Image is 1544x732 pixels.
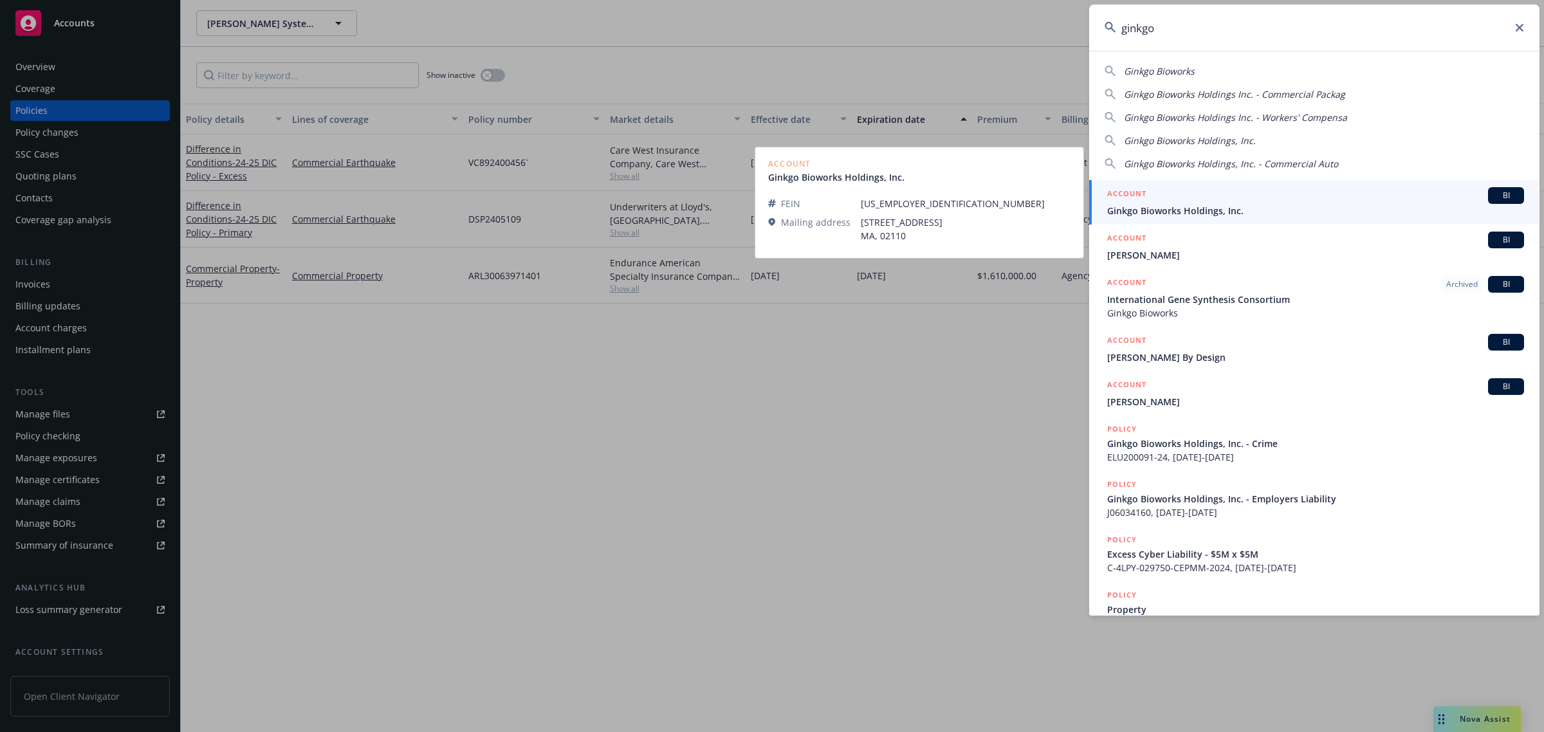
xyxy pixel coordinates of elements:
span: J06034160, [DATE]-[DATE] [1107,506,1524,519]
span: Ginkgo Bioworks Holdings Inc. - Workers' Compensa [1124,111,1347,124]
span: Property [1107,603,1524,616]
a: ACCOUNTArchivedBIInternational Gene Synthesis ConsortiumGinkgo Bioworks [1089,269,1539,327]
h5: POLICY [1107,423,1137,435]
a: ACCOUNTBI[PERSON_NAME] By Design [1089,327,1539,371]
h5: ACCOUNT [1107,276,1146,291]
span: BI [1493,381,1519,392]
span: International Gene Synthesis Consortium [1107,293,1524,306]
span: Ginkgo Bioworks Holdings, Inc. [1124,134,1256,147]
a: POLICYProperty [1089,581,1539,637]
span: ELU200091-24, [DATE]-[DATE] [1107,450,1524,464]
a: ACCOUNTBIGinkgo Bioworks Holdings, Inc. [1089,180,1539,224]
span: Ginkgo Bioworks [1124,65,1195,77]
span: BI [1493,190,1519,201]
a: ACCOUNTBI[PERSON_NAME] [1089,371,1539,416]
span: [PERSON_NAME] [1107,248,1524,262]
a: POLICYGinkgo Bioworks Holdings, Inc. - CrimeELU200091-24, [DATE]-[DATE] [1089,416,1539,471]
span: Ginkgo Bioworks Holdings, Inc. - Commercial Auto [1124,158,1338,170]
h5: POLICY [1107,589,1137,601]
span: Ginkgo Bioworks [1107,306,1524,320]
span: BI [1493,234,1519,246]
a: ACCOUNTBI[PERSON_NAME] [1089,224,1539,269]
span: BI [1493,279,1519,290]
span: [PERSON_NAME] By Design [1107,351,1524,364]
span: [PERSON_NAME] [1107,395,1524,408]
span: Archived [1446,279,1478,290]
h5: ACCOUNT [1107,378,1146,394]
span: Ginkgo Bioworks Holdings, Inc. - Employers Liability [1107,492,1524,506]
h5: ACCOUNT [1107,232,1146,247]
input: Search... [1089,5,1539,51]
h5: ACCOUNT [1107,334,1146,349]
span: Ginkgo Bioworks Holdings, Inc. [1107,204,1524,217]
h5: POLICY [1107,533,1137,546]
span: Ginkgo Bioworks Holdings, Inc. - Crime [1107,437,1524,450]
h5: POLICY [1107,478,1137,491]
a: POLICYGinkgo Bioworks Holdings, Inc. - Employers LiabilityJ06034160, [DATE]-[DATE] [1089,471,1539,526]
h5: ACCOUNT [1107,187,1146,203]
span: C-4LPY-029750-CEPMM-2024, [DATE]-[DATE] [1107,561,1524,574]
a: POLICYExcess Cyber Liability - $5M x $5MC-4LPY-029750-CEPMM-2024, [DATE]-[DATE] [1089,526,1539,581]
span: Ginkgo Bioworks Holdings Inc. - Commercial Packag [1124,88,1345,100]
span: Excess Cyber Liability - $5M x $5M [1107,547,1524,561]
span: BI [1493,336,1519,348]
